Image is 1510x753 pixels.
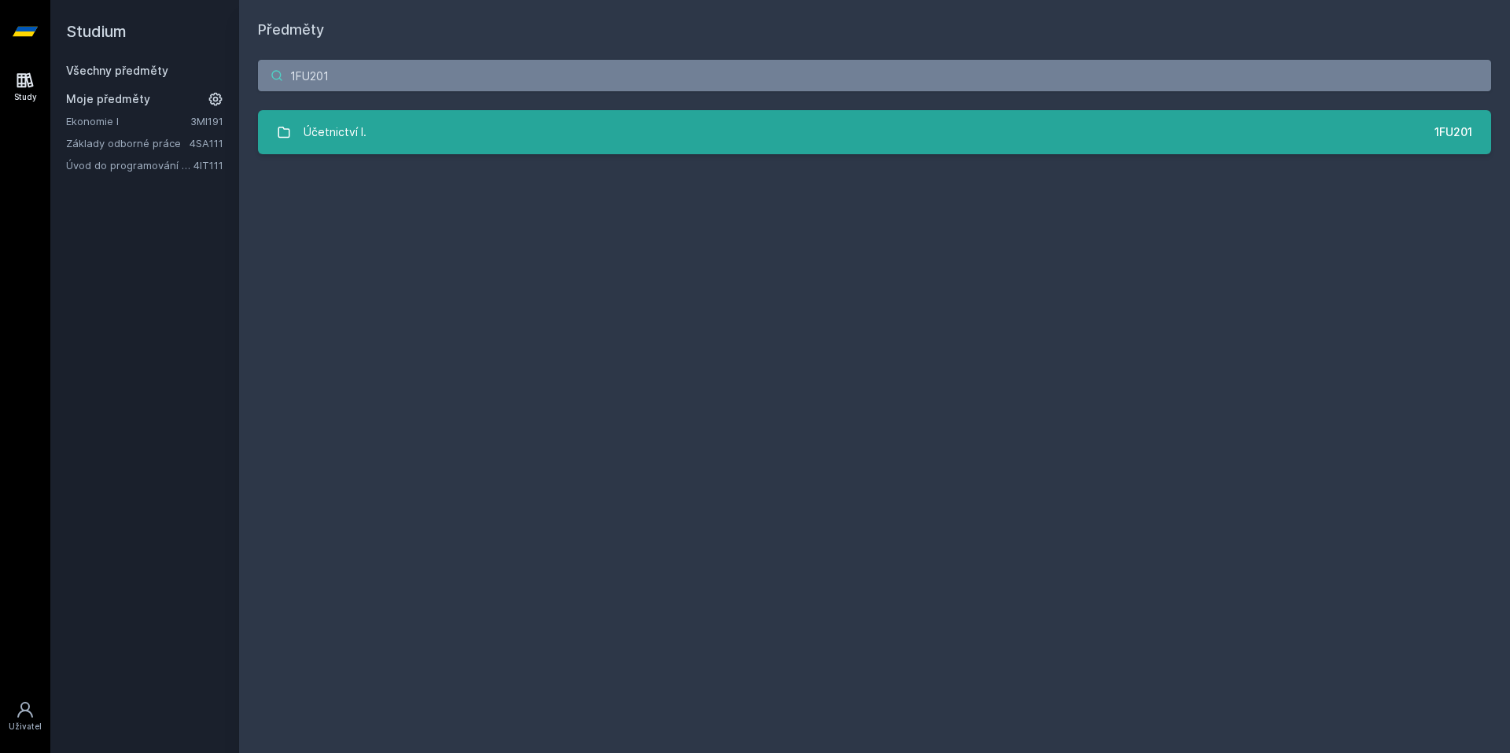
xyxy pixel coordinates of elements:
a: 3MI191 [190,115,223,127]
h1: Předměty [258,19,1491,41]
div: 1FU201 [1434,124,1472,140]
div: Study [14,91,37,103]
a: Study [3,63,47,111]
a: Účetnictví I. 1FU201 [258,110,1491,154]
a: Všechny předměty [66,64,168,77]
input: Název nebo ident předmětu… [258,60,1491,91]
a: Ekonomie I [66,113,190,129]
a: 4SA111 [190,137,223,149]
a: 4IT111 [193,159,223,172]
a: Uživatel [3,692,47,740]
span: Moje předměty [66,91,150,107]
a: Úvod do programování v jazyce Python [66,157,193,173]
div: Účetnictví I. [304,116,366,148]
a: Základy odborné práce [66,135,190,151]
div: Uživatel [9,721,42,733]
